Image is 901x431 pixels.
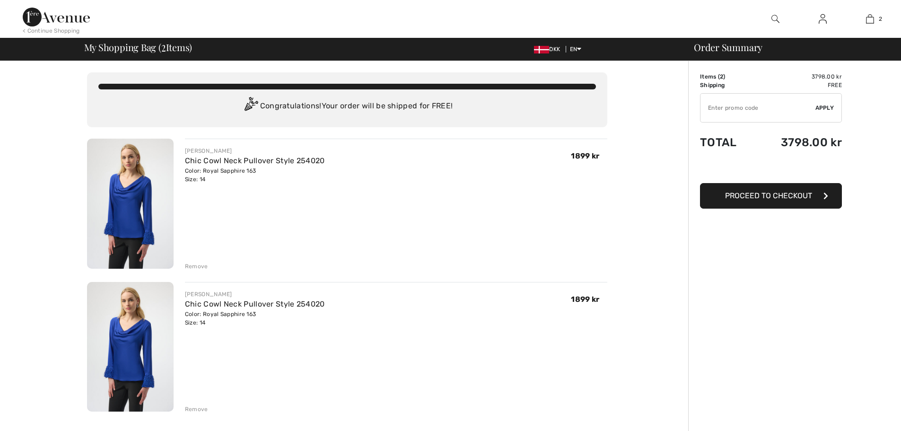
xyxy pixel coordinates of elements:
img: search the website [771,13,779,25]
div: Color: Royal Sapphire 163 Size: 14 [185,310,325,327]
span: DKK [534,46,564,53]
div: Remove [185,262,208,271]
td: Items ( ) [700,72,753,81]
img: My Bag [866,13,874,25]
span: 1899 kr [571,295,599,304]
div: [PERSON_NAME] [185,290,325,299]
div: < Continue Shopping [23,26,80,35]
span: Apply [815,104,834,112]
td: 3798.00 kr [753,72,842,81]
td: Free [753,81,842,89]
img: Danish krone [534,46,549,53]
a: Chic Cowl Neck Pullover Style 254020 [185,156,325,165]
span: My Shopping Bag ( Items) [84,43,192,52]
img: Chic Cowl Neck Pullover Style 254020 [87,282,174,412]
div: Congratulations! Your order will be shipped for FREE! [98,97,596,116]
td: 3798.00 kr [753,126,842,158]
img: Congratulation2.svg [241,97,260,116]
span: Proceed to Checkout [725,191,812,200]
div: Color: Royal Sapphire 163 Size: 14 [185,167,325,184]
img: My Info [819,13,827,25]
a: Chic Cowl Neck Pullover Style 254020 [185,299,325,308]
img: Chic Cowl Neck Pullover Style 254020 [87,139,174,269]
span: EN [570,46,582,53]
span: 2 [161,40,166,53]
td: Total [700,126,753,158]
input: Promo code [700,94,815,122]
img: 1ère Avenue [23,8,90,26]
div: [PERSON_NAME] [185,147,325,155]
button: Proceed to Checkout [700,183,842,209]
div: Remove [185,405,208,413]
span: 2 [720,73,723,80]
a: Sign In [811,13,834,25]
iframe: PayPal [700,158,842,180]
div: Order Summary [682,43,895,52]
span: 1899 kr [571,151,599,160]
span: 2 [879,15,882,23]
a: 2 [847,13,893,25]
td: Shipping [700,81,753,89]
